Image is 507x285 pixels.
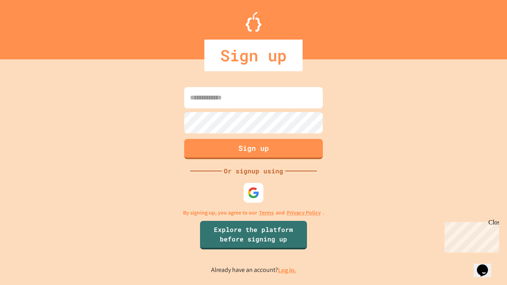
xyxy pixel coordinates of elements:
[200,221,307,249] a: Explore the platform before signing up
[278,266,296,274] a: Log in.
[287,209,321,217] a: Privacy Policy
[211,265,296,275] p: Already have an account?
[184,139,323,159] button: Sign up
[259,209,274,217] a: Terms
[441,219,499,253] iframe: chat widget
[3,3,55,50] div: Chat with us now!Close
[222,166,285,176] div: Or signup using
[204,40,303,71] div: Sign up
[246,12,261,32] img: Logo.svg
[474,253,499,277] iframe: chat widget
[248,187,259,199] img: google-icon.svg
[183,209,324,217] p: By signing up, you agree to our and .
